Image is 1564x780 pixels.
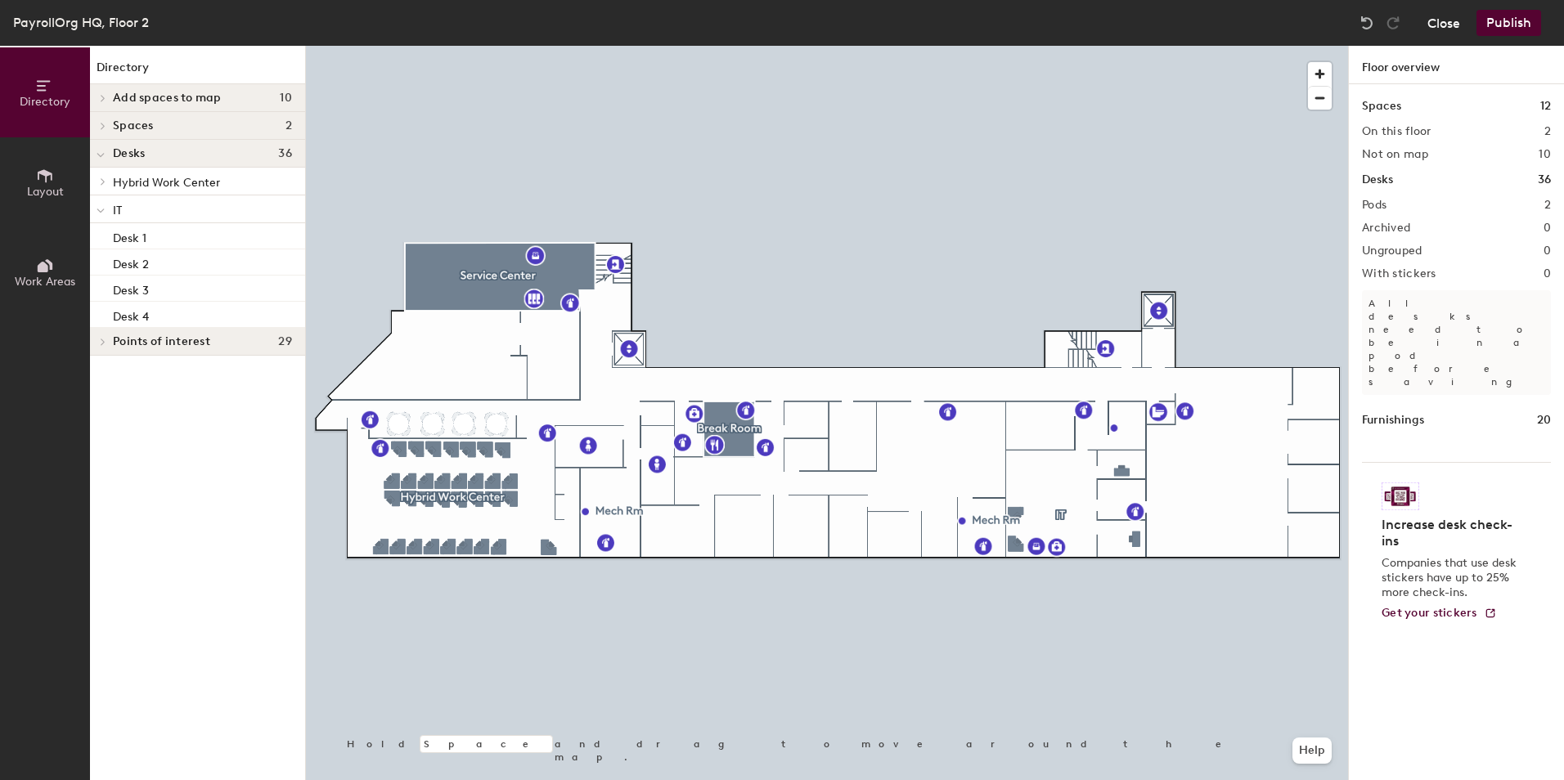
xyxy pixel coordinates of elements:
span: 36 [278,147,292,160]
span: Work Areas [15,275,75,289]
span: Hybrid Work Center [113,176,220,190]
h2: With stickers [1362,267,1436,280]
button: Close [1427,10,1460,36]
h2: Archived [1362,222,1410,235]
span: 29 [278,335,292,348]
h1: Directory [90,59,305,84]
button: Help [1292,737,1332,764]
div: PayrollOrg HQ, Floor 2 [13,12,149,33]
span: Add spaces to map [113,92,222,105]
p: Desk 4 [113,305,149,324]
img: Undo [1359,15,1375,31]
h2: 2 [1544,199,1551,212]
img: Sticker logo [1382,482,1419,510]
button: Publish [1476,10,1541,36]
p: Desk 3 [113,279,149,298]
h2: Ungrouped [1362,244,1422,258]
p: Desk 1 [113,226,146,245]
h1: Spaces [1362,97,1401,115]
span: Layout [27,185,64,199]
h2: 10 [1539,148,1551,161]
span: IT [113,204,122,217]
span: Desks [113,147,145,160]
p: Desk 2 [113,253,149,271]
h2: Pods [1362,199,1386,212]
span: Directory [20,95,70,109]
h4: Increase desk check-ins [1382,517,1521,549]
p: All desks need to be in a pod before saving [1362,290,1551,395]
h1: Furnishings [1362,411,1424,429]
h2: 0 [1544,222,1551,235]
h2: 0 [1544,267,1551,280]
h2: On this floor [1362,125,1431,138]
h1: 36 [1538,171,1551,189]
span: Get your stickers [1382,606,1477,620]
a: Get your stickers [1382,607,1497,621]
span: 10 [280,92,292,105]
h2: 0 [1544,244,1551,258]
h1: 20 [1537,411,1551,429]
h1: Desks [1362,171,1393,189]
span: Points of interest [113,335,210,348]
h2: Not on map [1362,148,1428,161]
span: Spaces [113,119,154,132]
h2: 2 [1544,125,1551,138]
span: 2 [285,119,292,132]
h1: 12 [1540,97,1551,115]
img: Redo [1385,15,1401,31]
h1: Floor overview [1349,46,1564,84]
p: Companies that use desk stickers have up to 25% more check-ins. [1382,556,1521,600]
